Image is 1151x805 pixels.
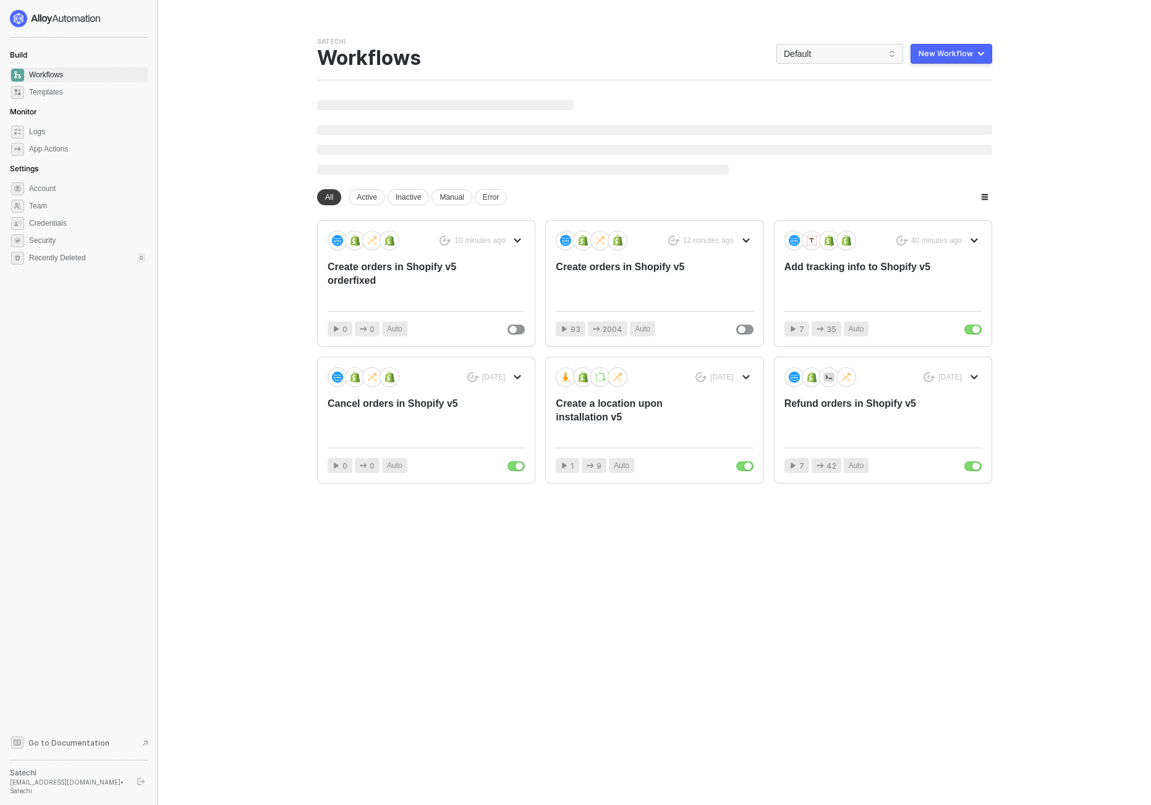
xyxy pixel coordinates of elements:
img: icon [384,235,395,246]
div: [DATE] [938,372,962,383]
img: icon [577,235,588,246]
span: 42 [826,460,836,472]
a: logo [10,10,148,27]
img: icon [612,372,623,383]
span: icon-success-page [467,372,479,383]
div: Workflows [317,46,421,70]
span: logout [137,778,145,785]
span: marketplace [11,86,24,99]
span: icon-app-actions [817,462,824,469]
img: icon [560,372,571,383]
img: icon [823,372,835,383]
img: icon [841,372,852,383]
span: Logs [29,124,145,139]
span: 7 [799,460,804,472]
span: Security [29,233,145,248]
span: icon-success-page [924,372,935,383]
span: Team [29,198,145,213]
span: Go to Documentation [28,738,109,748]
div: Create a location upon installation v5 [556,397,713,438]
div: Manual [431,189,472,205]
span: icon-app-actions [593,325,600,333]
span: Account [29,181,145,196]
span: settings [11,182,24,195]
span: Templates [29,85,145,100]
span: 9 [597,460,601,472]
button: New Workflow [911,44,992,64]
div: Cancel orders in Shopify v5 [328,397,485,438]
span: Auto [635,323,650,335]
span: security [11,234,24,247]
span: 0 [342,460,347,472]
span: dashboard [11,69,24,82]
span: Credentials [29,216,145,231]
span: 0 [342,323,347,335]
span: icon-arrow-down [514,237,521,244]
img: icon [806,372,817,383]
span: document-arrow [139,737,151,749]
span: Auto [849,460,864,472]
span: 0 [370,460,375,472]
span: icon-success-page [668,236,680,246]
span: Settings [10,164,38,173]
img: icon [332,235,343,246]
span: 1 [571,460,574,472]
a: Knowledge Base [10,735,148,750]
span: icon-app-actions [817,325,824,333]
div: Create orders in Shopify v5 [556,260,713,301]
div: Satechi [10,768,126,778]
span: 7 [799,323,804,335]
span: icon-arrow-down [514,373,521,381]
img: icon [789,372,800,383]
span: settings [11,252,24,265]
div: All [317,189,341,205]
img: icon [806,235,817,246]
span: Recently Deleted [29,253,85,263]
img: icon [577,372,588,383]
img: icon [612,235,623,246]
span: icon-app-actions [360,462,367,469]
img: icon [367,235,378,246]
div: [DATE] [482,372,506,383]
span: icon-app-actions [11,143,24,156]
span: icon-logs [11,126,24,138]
span: icon-success-page [896,236,908,246]
span: credentials [11,217,24,230]
div: Satechi [317,37,346,46]
div: New Workflow [919,49,973,59]
span: documentation [11,736,23,749]
div: Inactive [388,189,429,205]
span: Build [10,50,27,59]
span: team [11,200,24,213]
div: 0 [137,253,145,263]
div: Error [475,189,508,205]
div: Add tracking info to Shopify v5 [784,260,942,301]
span: Auto [387,323,402,335]
div: 10 minutes ago [454,236,505,246]
span: icon-arrow-down [970,237,978,244]
span: 93 [571,323,580,335]
img: icon [841,235,852,246]
img: icon [349,372,360,383]
span: icon-app-actions [360,325,367,333]
span: icon-arrow-down [742,237,750,244]
span: Auto [849,323,864,335]
span: Default [784,45,896,63]
img: icon [595,235,606,246]
div: 12 minutes ago [683,236,734,246]
div: 40 minutes ago [911,236,962,246]
img: logo [10,10,101,27]
img: icon [332,372,343,383]
span: 0 [370,323,375,335]
span: icon-app-actions [587,462,594,469]
span: icon-success-page [440,236,451,246]
span: Auto [387,460,402,472]
img: icon [595,372,606,383]
div: Create orders in Shopify v5 orderfixed [328,260,485,301]
span: icon-arrow-down [970,373,978,381]
img: icon [367,372,378,383]
img: icon [789,235,800,246]
div: [DATE] [710,372,734,383]
span: Workflows [29,67,145,82]
img: icon [560,235,571,246]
